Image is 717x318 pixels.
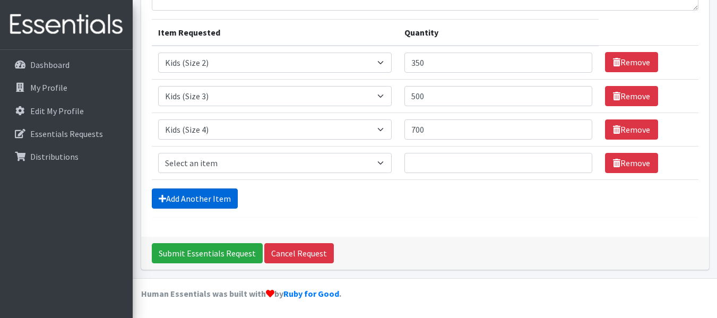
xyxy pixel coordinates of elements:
[283,288,339,299] a: Ruby for Good
[4,100,128,122] a: Edit My Profile
[264,243,334,263] a: Cancel Request
[605,119,658,140] a: Remove
[605,52,658,72] a: Remove
[152,19,398,46] th: Item Requested
[605,153,658,173] a: Remove
[4,123,128,144] a: Essentials Requests
[4,146,128,167] a: Distributions
[30,151,79,162] p: Distributions
[4,54,128,75] a: Dashboard
[152,243,263,263] input: Submit Essentials Request
[4,7,128,42] img: HumanEssentials
[30,106,84,116] p: Edit My Profile
[141,288,341,299] strong: Human Essentials was built with by .
[398,19,599,46] th: Quantity
[30,128,103,139] p: Essentials Requests
[30,82,67,93] p: My Profile
[4,77,128,98] a: My Profile
[605,86,658,106] a: Remove
[30,59,70,70] p: Dashboard
[152,188,238,209] a: Add Another Item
